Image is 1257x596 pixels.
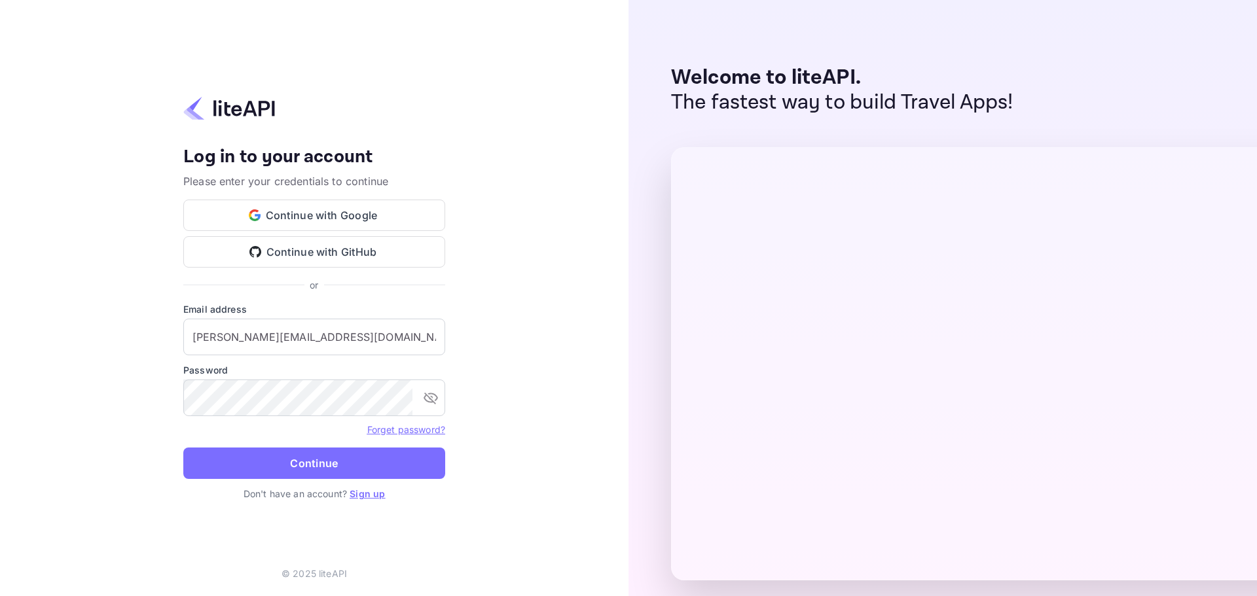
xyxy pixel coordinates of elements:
button: toggle password visibility [418,385,444,411]
button: Continue with Google [183,200,445,231]
button: Continue [183,447,445,479]
p: or [310,278,318,292]
p: Don't have an account? [183,487,445,500]
p: Welcome to liteAPI. [671,65,1013,90]
input: Enter your email address [183,319,445,355]
p: The fastest way to build Travel Apps! [671,90,1013,115]
a: Forget password? [367,424,445,435]
label: Password [183,363,445,377]
label: Email address [183,302,445,316]
h4: Log in to your account [183,146,445,169]
img: liteapi [183,96,275,121]
a: Sign up [350,488,385,499]
button: Continue with GitHub [183,236,445,268]
p: © 2025 liteAPI [282,567,347,580]
a: Forget password? [367,423,445,436]
p: Please enter your credentials to continue [183,173,445,189]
